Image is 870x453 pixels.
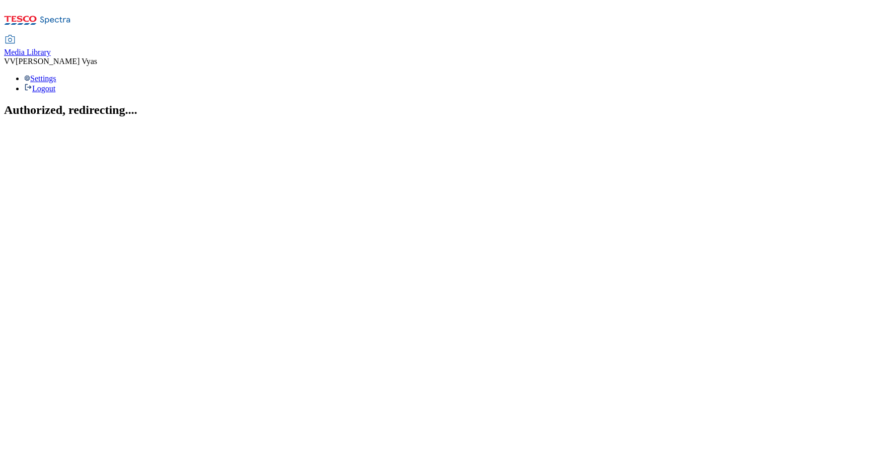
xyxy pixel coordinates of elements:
span: VV [4,57,16,66]
h2: Authorized, redirecting.... [4,103,866,117]
span: [PERSON_NAME] Vyas [16,57,97,66]
span: Media Library [4,48,51,56]
a: Media Library [4,36,51,57]
a: Logout [24,84,55,93]
a: Settings [24,74,56,83]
